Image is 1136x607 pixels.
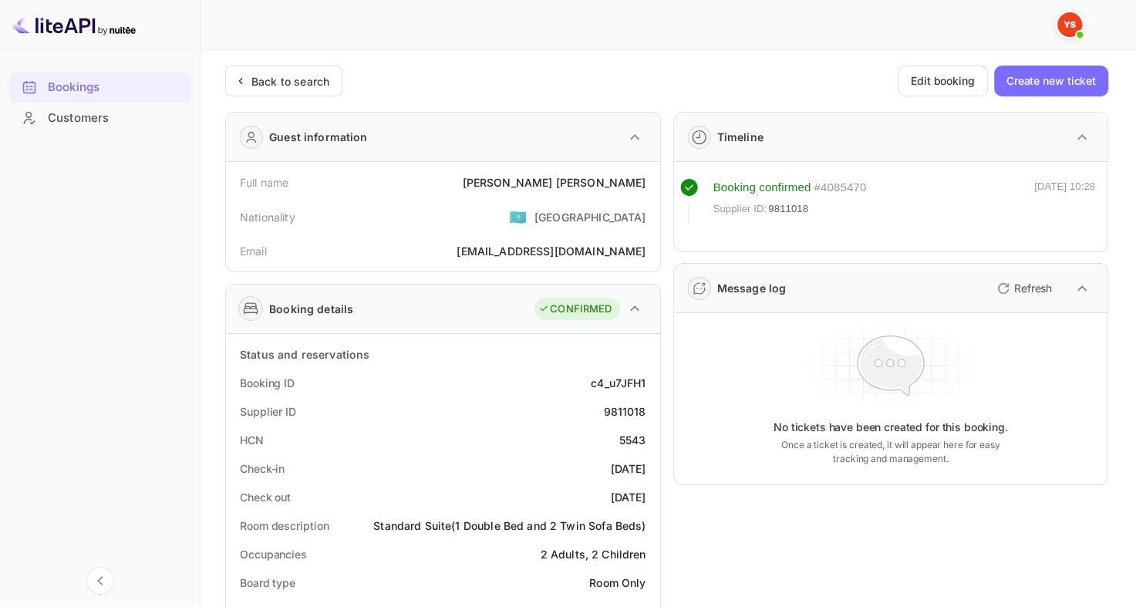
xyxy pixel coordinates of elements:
[240,346,369,363] div: Status and reservations
[240,518,329,534] div: Room description
[619,432,646,448] div: 5543
[9,103,190,132] a: Customers
[509,203,527,231] span: United States
[240,546,307,562] div: Occupancies
[12,12,136,37] img: LiteAPI logo
[9,73,190,103] div: Bookings
[717,280,787,296] div: Message log
[251,73,329,89] div: Back to search
[538,302,612,317] div: CONFIRMED
[589,575,646,591] div: Room Only
[269,129,368,145] div: Guest information
[240,174,288,191] div: Full name
[240,375,295,391] div: Booking ID
[48,79,183,96] div: Bookings
[988,276,1058,301] button: Refresh
[774,438,1006,466] p: Once a ticket is created, it will appear here for easy tracking and management.
[611,489,646,505] div: [DATE]
[717,129,764,145] div: Timeline
[9,73,190,101] a: Bookings
[603,403,646,420] div: 9811018
[774,420,1008,435] p: No tickets have been created for this booking.
[48,110,183,127] div: Customers
[994,66,1108,96] button: Create new ticket
[86,567,114,595] button: Collapse navigation
[768,201,808,217] span: 9811018
[611,460,646,477] div: [DATE]
[713,201,767,217] span: Supplier ID:
[240,575,295,591] div: Board type
[240,403,296,420] div: Supplier ID
[898,66,988,96] button: Edit booking
[1034,179,1095,224] div: [DATE] 10:28
[541,546,646,562] div: 2 Adults, 2 Children
[713,179,811,197] div: Booking confirmed
[373,518,646,534] div: Standard Suite(1 Double Bed and 2 Twin Sofa Beds)
[240,209,295,225] div: Nationality
[591,375,646,391] div: c4_u7JFH1
[240,489,291,505] div: Check out
[1014,280,1052,296] p: Refresh
[9,103,190,133] div: Customers
[534,209,646,225] div: [GEOGRAPHIC_DATA]
[269,301,353,317] div: Booking details
[240,243,267,259] div: Email
[240,460,285,477] div: Check-in
[814,179,866,197] div: # 4085470
[1057,12,1082,37] img: Yandex Support
[457,243,646,259] div: [EMAIL_ADDRESS][DOMAIN_NAME]
[240,432,264,448] div: HCN
[462,174,646,191] div: [PERSON_NAME] [PERSON_NAME]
